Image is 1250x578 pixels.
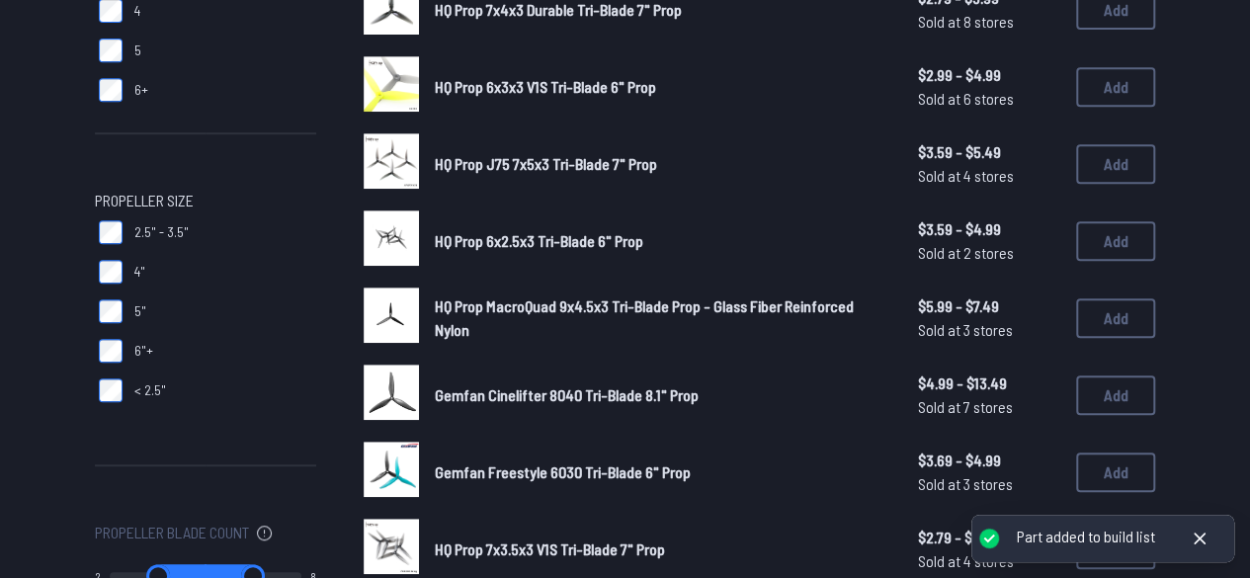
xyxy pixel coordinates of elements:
[918,526,1060,549] span: $2.79 - $5.99
[918,449,1060,472] span: $3.69 - $4.99
[918,395,1060,419] span: Sold at 7 stores
[134,222,189,242] span: 2.5" - 3.5"
[1076,453,1155,492] button: Add
[99,260,123,284] input: 4"
[435,462,691,481] span: Gemfan Freestyle 6030 Tri-Blade 6" Prop
[364,210,419,272] a: image
[435,294,886,342] a: HQ Prop MacroQuad 9x4.5x3 Tri-Blade Prop - Glass Fiber Reinforced Nylon
[918,372,1060,395] span: $4.99 - $13.49
[134,341,153,361] span: 6"+
[95,189,194,212] span: Propeller Size
[99,339,123,363] input: 6"+
[364,442,419,497] img: image
[918,217,1060,241] span: $3.59 - $4.99
[435,154,657,173] span: HQ Prop J75 7x5x3 Tri-Blade 7" Prop
[364,442,419,503] a: image
[435,231,643,250] span: HQ Prop 6x2.5x3 Tri-Blade 6" Prop
[95,521,249,544] span: Propeller Blade Count
[1017,527,1155,547] div: Part added to build list
[435,537,886,561] a: HQ Prop 7x3.5x3 V1S Tri-Blade 7" Prop
[435,296,854,339] span: HQ Prop MacroQuad 9x4.5x3 Tri-Blade Prop - Glass Fiber Reinforced Nylon
[134,380,166,400] span: < 2.5"
[99,39,123,62] input: 5
[99,78,123,102] input: 6+
[435,229,886,253] a: HQ Prop 6x2.5x3 Tri-Blade 6" Prop
[435,77,656,96] span: HQ Prop 6x3x3 V1S Tri-Blade 6" Prop
[364,519,419,574] img: image
[364,210,419,266] img: image
[99,220,123,244] input: 2.5" - 3.5"
[134,262,145,282] span: 4"
[134,1,140,21] span: 4
[918,241,1060,265] span: Sold at 2 stores
[364,56,419,118] a: image
[435,385,699,404] span: Gemfan Cinelifter 8040 Tri-Blade 8.1" Prop
[435,460,886,484] a: Gemfan Freestyle 6030 Tri-Blade 6" Prop
[1076,144,1155,184] button: Add
[435,383,886,407] a: Gemfan Cinelifter 8040 Tri-Blade 8.1" Prop
[1076,221,1155,261] button: Add
[134,41,141,60] span: 5
[364,365,419,426] a: image
[1076,375,1155,415] button: Add
[918,87,1060,111] span: Sold at 6 stores
[918,164,1060,188] span: Sold at 4 stores
[918,140,1060,164] span: $3.59 - $5.49
[1076,298,1155,338] button: Add
[99,299,123,323] input: 5"
[1076,67,1155,107] button: Add
[364,365,419,420] img: image
[435,75,886,99] a: HQ Prop 6x3x3 V1S Tri-Blade 6" Prop
[918,549,1060,573] span: Sold at 4 stores
[134,80,148,100] span: 6+
[435,152,886,176] a: HQ Prop J75 7x5x3 Tri-Blade 7" Prop
[918,472,1060,496] span: Sold at 3 stores
[364,56,419,112] img: image
[918,294,1060,318] span: $5.99 - $7.49
[364,288,419,349] a: image
[918,10,1060,34] span: Sold at 8 stores
[918,63,1060,87] span: $2.99 - $4.99
[364,133,419,195] a: image
[134,301,146,321] span: 5"
[99,378,123,402] input: < 2.5"
[364,133,419,189] img: image
[435,539,665,558] span: HQ Prop 7x3.5x3 V1S Tri-Blade 7" Prop
[918,318,1060,342] span: Sold at 3 stores
[364,288,419,343] img: image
